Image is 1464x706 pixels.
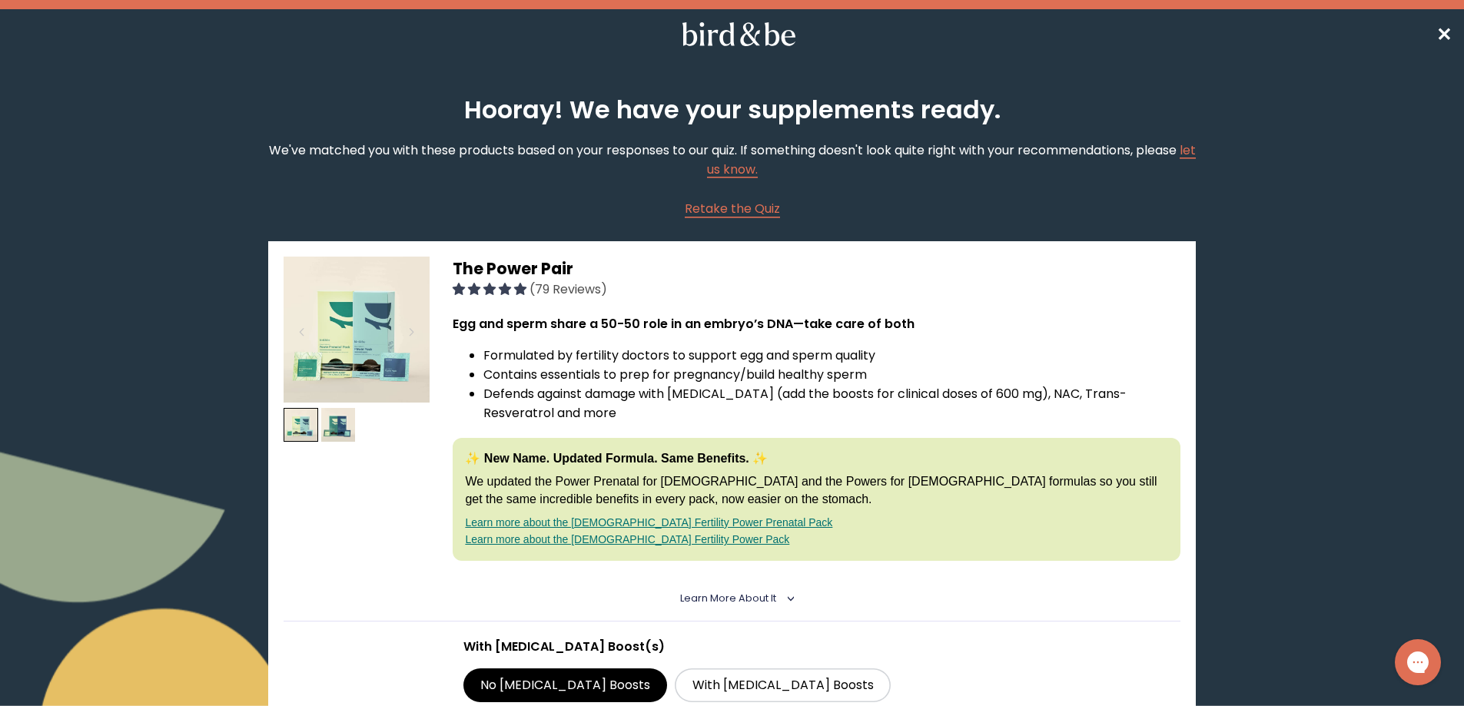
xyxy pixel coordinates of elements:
li: Contains essentials to prep for pregnancy/build healthy sperm [483,365,1180,384]
summary: Learn More About it < [680,592,784,605]
a: ✕ [1436,21,1452,48]
span: 4.92 stars [453,280,529,298]
span: Learn More About it [680,592,776,605]
span: Retake the Quiz [685,200,780,217]
strong: Egg and sperm share a 50-50 role in an embryo’s DNA—take care of both [453,315,915,333]
span: ✕ [1436,22,1452,47]
img: thumbnail image [321,408,356,442]
li: Formulated by fertility doctors to support egg and sperm quality [483,346,1180,365]
a: let us know. [707,141,1196,178]
a: Retake the Quiz [685,199,780,218]
p: With [MEDICAL_DATA] Boost(s) [463,637,1001,656]
strong: ✨ New Name. Updated Formula. Same Benefits. ✨ [465,452,768,465]
label: No [MEDICAL_DATA] Boosts [463,668,668,702]
img: thumbnail image [284,257,430,403]
li: Defends against damage with [MEDICAL_DATA] (add the boosts for clinical doses of 600 mg), NAC, Tr... [483,384,1180,423]
p: We updated the Power Prenatal for [DEMOGRAPHIC_DATA] and the Powers for [DEMOGRAPHIC_DATA] formul... [465,473,1167,508]
iframe: Gorgias live chat messenger [1387,634,1449,691]
i: < [781,595,795,602]
a: Learn more about the [DEMOGRAPHIC_DATA] Fertility Power Pack [465,533,789,545]
span: The Power Pair [453,257,573,280]
h2: Hooray! We have your supplements ready. [454,91,1011,128]
span: (79 Reviews) [529,280,607,298]
p: We've matched you with these products based on your responses to our quiz. If something doesn't l... [268,141,1195,179]
img: thumbnail image [284,408,318,442]
a: Learn more about the [DEMOGRAPHIC_DATA] Fertility Power Prenatal Pack [465,516,832,529]
label: With [MEDICAL_DATA] Boosts [675,668,891,702]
